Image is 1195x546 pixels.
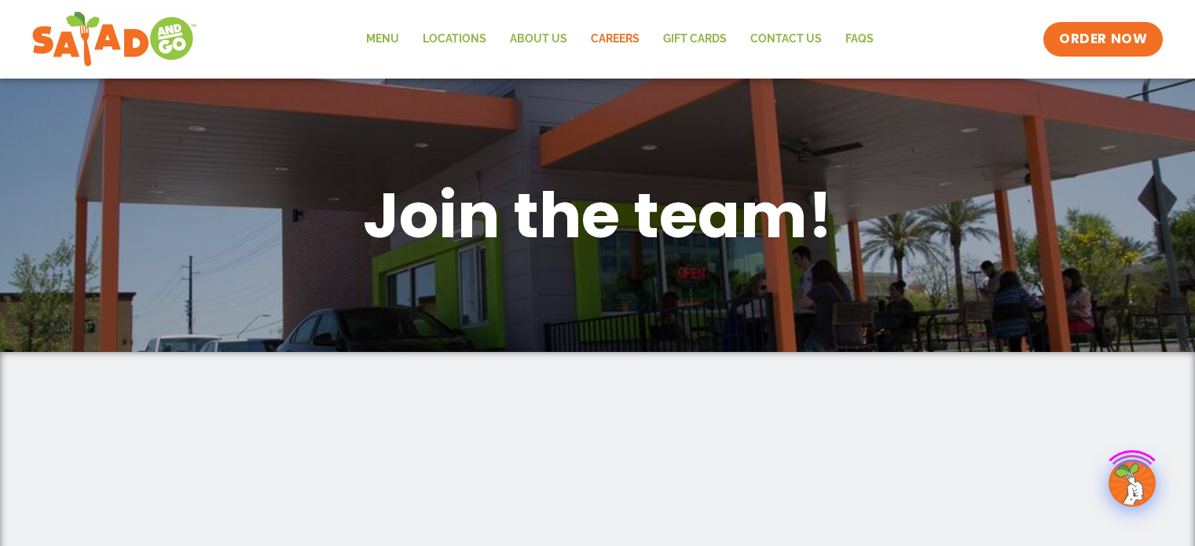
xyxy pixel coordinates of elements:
a: GIFT CARDS [651,21,739,57]
nav: Menu [354,21,885,57]
a: About Us [498,21,579,57]
span: ORDER NOW [1059,30,1147,49]
a: Contact Us [739,21,834,57]
a: Careers [579,21,651,57]
img: new-SAG-logo-768×292 [31,8,197,71]
a: ORDER NOW [1043,22,1163,57]
a: Menu [354,21,411,57]
a: FAQs [834,21,885,57]
a: Locations [411,21,498,57]
h1: Join the team! [189,174,1006,256]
